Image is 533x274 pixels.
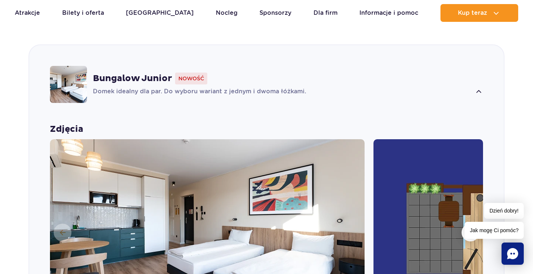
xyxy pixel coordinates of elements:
[484,203,524,219] span: Dzień dobry!
[216,4,238,22] a: Nocleg
[50,124,483,135] strong: Zdjęcia
[359,4,418,22] a: Informacje i pomoc
[126,4,194,22] a: [GEOGRAPHIC_DATA]
[440,4,518,22] button: Kup teraz
[15,4,40,22] a: Atrakcje
[462,224,479,241] button: Następny slajd
[175,73,207,84] span: Nowość
[259,4,291,22] a: Sponsorzy
[458,10,487,16] span: Kup teraz
[314,4,338,22] a: Dla firm
[62,4,104,22] a: Bilety i oferta
[93,87,472,96] p: Domek idealny dla par. Do wyboru wariant z jednym i dwoma łóżkami.
[465,222,524,239] span: Jak mogę Ci pomóc?
[502,243,524,265] div: Chat
[93,73,172,84] strong: Bungalow Junior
